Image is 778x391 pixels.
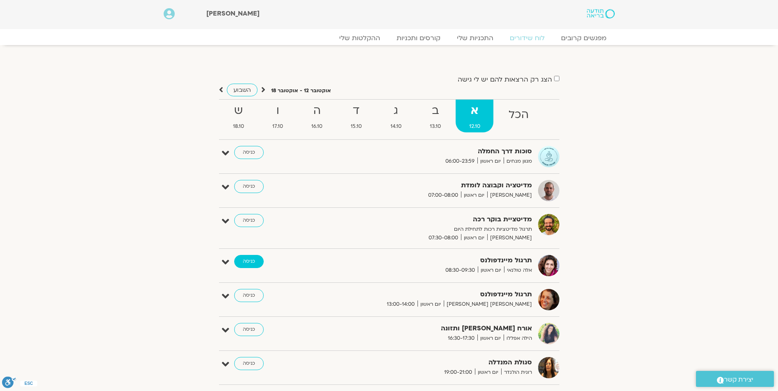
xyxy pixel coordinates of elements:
[259,122,297,131] span: 17.10
[456,102,493,120] strong: א
[338,100,375,132] a: ד15.10
[416,100,454,132] a: ב13.10
[418,300,444,309] span: יום ראשון
[206,9,260,18] span: [PERSON_NAME]
[331,214,532,225] strong: מדיטציית בוקר רכה
[331,357,532,368] strong: סגולת המנדלה
[164,34,615,42] nav: Menu
[234,255,264,268] a: כניסה
[696,371,774,387] a: יצירת קשר
[487,191,532,200] span: [PERSON_NAME]
[377,122,415,131] span: 14.10
[426,234,461,242] span: 07:30-08:00
[449,34,502,42] a: התכניות שלי
[477,334,504,343] span: יום ראשון
[425,191,461,200] span: 07:00-08:00
[298,102,336,120] strong: ה
[461,191,487,200] span: יום ראשון
[388,34,449,42] a: קורסים ותכניות
[477,157,504,166] span: יום ראשון
[495,106,542,124] strong: הכל
[234,357,264,370] a: כניסה
[331,289,532,300] strong: תרגול מיינדפולנס
[377,100,415,132] a: ג14.10
[331,34,388,42] a: ההקלטות שלי
[331,323,532,334] strong: אורח [PERSON_NAME] ותזונה
[331,146,532,157] strong: סוכות דרך החמלה
[487,234,532,242] span: [PERSON_NAME]
[461,234,487,242] span: יום ראשון
[456,122,493,131] span: 12.10
[259,102,297,120] strong: ו
[298,122,336,131] span: 16.10
[259,100,297,132] a: ו17.10
[331,180,532,191] strong: מדיטציה וקבוצה לומדת
[234,323,264,336] a: כניסה
[456,100,493,132] a: א12.10
[234,289,264,302] a: כניסה
[504,266,532,275] span: אלה טולנאי
[495,100,542,132] a: הכל
[331,225,532,234] p: תרגול מדיטציות רכות לתחילת היום
[478,266,504,275] span: יום ראשון
[504,334,532,343] span: הילה אפללו
[445,334,477,343] span: 16:30-17:30
[220,122,258,131] span: 18.10
[271,86,331,95] p: אוקטובר 12 - אוקטובר 18
[234,214,264,227] a: כניסה
[227,84,258,96] a: השבוע
[416,102,454,120] strong: ב
[502,34,553,42] a: לוח שידורים
[384,300,418,309] span: 13:00-14:00
[501,368,532,377] span: רונית הולנדר
[724,374,753,385] span: יצירת קשר
[444,300,532,309] span: [PERSON_NAME] [PERSON_NAME]
[443,266,478,275] span: 08:30-09:30
[298,100,336,132] a: ה16.10
[234,180,264,193] a: כניסה
[458,76,552,83] label: הצג רק הרצאות להם יש לי גישה
[504,157,532,166] span: מגוון מנחים
[233,86,251,94] span: השבוע
[220,100,258,132] a: ש18.10
[234,146,264,159] a: כניסה
[338,122,375,131] span: 15.10
[338,102,375,120] strong: ד
[220,102,258,120] strong: ש
[443,157,477,166] span: 06:00-23:59
[331,255,532,266] strong: תרגול מיינדפולנס
[441,368,475,377] span: 19:00-21:00
[553,34,615,42] a: מפגשים קרובים
[416,122,454,131] span: 13.10
[475,368,501,377] span: יום ראשון
[377,102,415,120] strong: ג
